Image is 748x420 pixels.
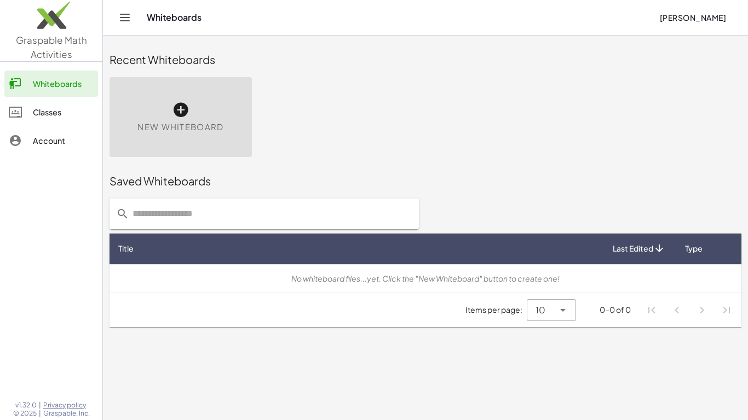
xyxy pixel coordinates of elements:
[16,34,87,60] span: Graspable Math Activities
[33,134,94,147] div: Account
[39,409,41,418] span: |
[4,127,98,154] a: Account
[118,273,733,284] div: No whiteboard files...yet. Click the "New Whiteboard" button to create one!
[659,13,726,22] span: [PERSON_NAME]
[43,409,90,418] span: Graspable, Inc.
[110,52,741,67] div: Recent Whiteboards
[4,71,98,97] a: Whiteboards
[640,297,739,323] nav: Pagination Navigation
[13,409,37,418] span: © 2025
[685,243,703,254] span: Type
[613,243,653,254] span: Last Edited
[465,304,527,316] span: Items per page:
[43,401,90,410] a: Privacy policy
[4,99,98,125] a: Classes
[116,207,129,220] i: prepended action
[651,8,735,27] button: [PERSON_NAME]
[33,77,94,90] div: Whiteboards
[116,9,134,26] button: Toggle navigation
[600,304,631,316] div: 0-0 of 0
[39,401,41,410] span: |
[118,243,134,254] span: Title
[536,304,545,317] span: 10
[137,121,223,133] span: New Whiteboard
[33,106,94,119] div: Classes
[110,173,741,189] div: Saved Whiteboards
[15,401,37,410] span: v1.32.0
